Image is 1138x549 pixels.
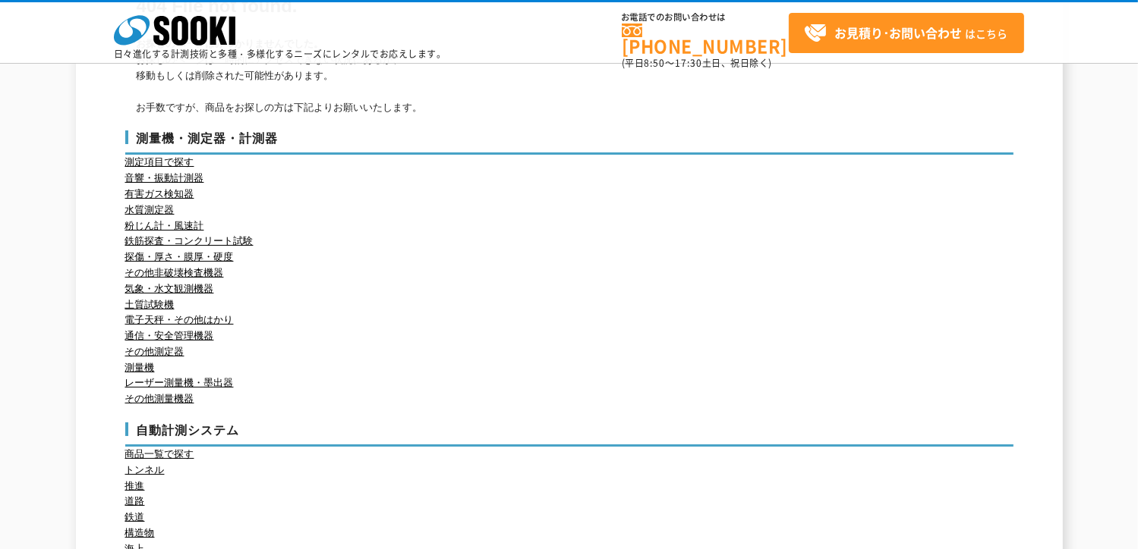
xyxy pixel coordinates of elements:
a: その他非破壊検査機器 [125,267,224,278]
a: 構造物 [125,527,155,538]
strong: お見積り･お問い合わせ [834,24,962,42]
a: 道路 [125,495,145,507]
span: 17:30 [675,56,702,70]
p: お探しのページは一時的にアクセスできない状況にあるか、 移動もしくは削除された可能性があります。 お手数ですが、商品をお探しの方は下記よりお願いいたします。 [137,52,1006,115]
a: その他測定器 [125,346,184,357]
span: お電話でのお問い合わせは [622,13,789,22]
a: 商品一覧で探す [125,448,194,460]
a: 粉じん計・風速計 [125,220,204,231]
a: 電子天秤・その他はかり [125,314,234,325]
span: はこちら [804,22,1007,45]
a: 土質試験機 [125,299,175,310]
a: 測定項目で探す [125,156,194,168]
a: 通信・安全管理機器 [125,330,214,341]
a: 探傷・厚さ・膜厚・硬度 [125,251,234,262]
span: 8:50 [645,56,666,70]
a: レーザー測量機・墨出器 [125,377,234,388]
a: 鉄道 [125,511,145,522]
a: その他測量機器 [125,393,194,404]
a: 音響・振動計測器 [125,172,204,184]
a: 有害ガス検知器 [125,188,194,199]
a: 測量機 [125,362,155,373]
a: [PHONE_NUMBER] [622,24,789,55]
p: 日々進化する計測技術と多種・多様化するニーズにレンタルでお応えします。 [114,49,446,58]
a: 鉄筋探査・コンクリート試験 [125,235,254,246]
a: 気象・水文観測機器 [125,283,214,294]
h3: 測量機・測定器・計測器 [125,130,1013,155]
a: トンネル [125,464,165,475]
a: お見積り･お問い合わせはこちら [789,13,1024,53]
a: 水質測定器 [125,204,175,215]
h3: 自動計測システム [125,422,1013,447]
span: (平日 ～ 土日、祝日除く) [622,56,772,70]
a: 推進 [125,480,145,491]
